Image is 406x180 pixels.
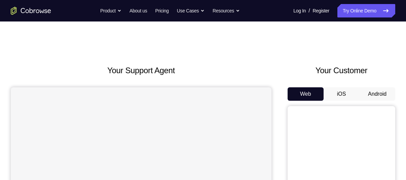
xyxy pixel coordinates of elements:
[11,7,51,15] a: Go to the home page
[100,4,121,17] button: Product
[308,7,310,15] span: /
[213,4,240,17] button: Resources
[130,4,147,17] a: About us
[293,4,306,17] a: Log In
[155,4,169,17] a: Pricing
[324,87,360,101] button: iOS
[337,4,395,17] a: Try Online Demo
[177,4,205,17] button: Use Cases
[288,64,395,77] h2: Your Customer
[359,87,395,101] button: Android
[288,87,324,101] button: Web
[11,64,271,77] h2: Your Support Agent
[313,4,329,17] a: Register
